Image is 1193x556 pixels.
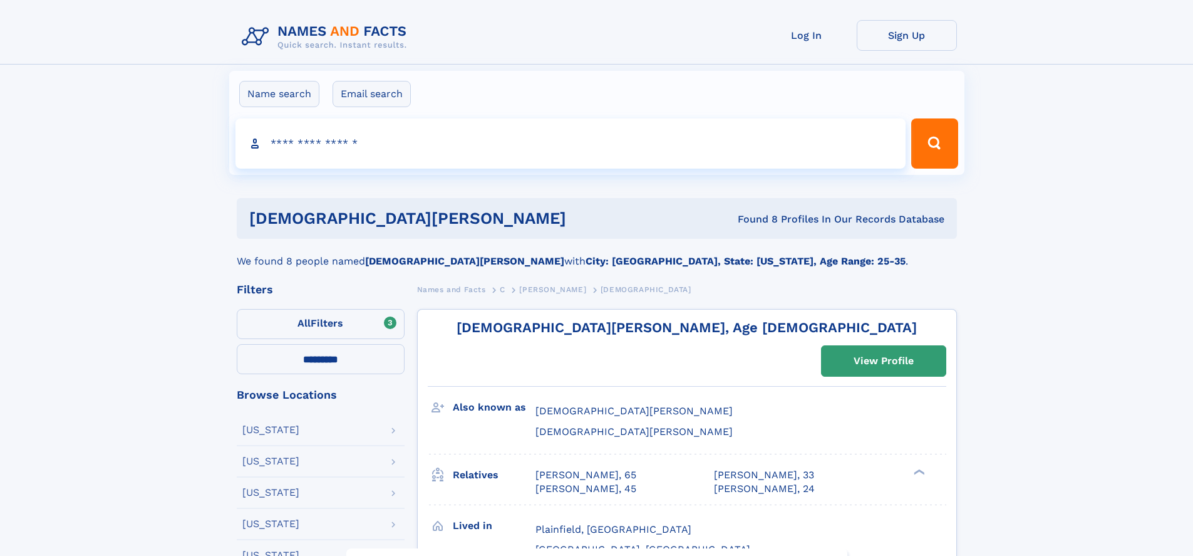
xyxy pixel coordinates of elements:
span: [GEOGRAPHIC_DATA], [GEOGRAPHIC_DATA] [535,543,750,555]
span: All [297,317,311,329]
a: View Profile [822,346,946,376]
span: Plainfield, [GEOGRAPHIC_DATA] [535,523,691,535]
div: [US_STATE] [242,519,299,529]
a: C [500,281,505,297]
div: [US_STATE] [242,425,299,435]
span: [PERSON_NAME] [519,285,586,294]
a: [PERSON_NAME], 24 [714,482,815,496]
a: [PERSON_NAME], 65 [535,468,636,482]
a: [PERSON_NAME] [519,281,586,297]
a: Sign Up [857,20,957,51]
span: [DEMOGRAPHIC_DATA] [601,285,691,294]
div: Browse Locations [237,389,405,401]
label: Filters [237,309,405,339]
a: Log In [757,20,857,51]
b: [DEMOGRAPHIC_DATA][PERSON_NAME] [365,255,564,267]
img: Logo Names and Facts [237,20,417,54]
h1: [DEMOGRAPHIC_DATA][PERSON_NAME] [249,211,652,226]
label: Name search [239,81,319,107]
div: Found 8 Profiles In Our Records Database [652,212,944,226]
a: [PERSON_NAME], 45 [535,482,636,496]
a: [PERSON_NAME], 33 [714,468,814,482]
input: search input [235,118,906,169]
label: Email search [333,81,411,107]
h3: Lived in [453,515,535,537]
span: [DEMOGRAPHIC_DATA][PERSON_NAME] [535,405,733,417]
h3: Relatives [453,464,535,486]
div: [US_STATE] [242,456,299,466]
span: C [500,285,505,294]
a: [DEMOGRAPHIC_DATA][PERSON_NAME], Age [DEMOGRAPHIC_DATA] [457,320,917,335]
h3: Also known as [453,397,535,418]
div: We found 8 people named with . [237,239,957,269]
a: Names and Facts [417,281,486,297]
b: City: [GEOGRAPHIC_DATA], State: [US_STATE], Age Range: 25-35 [586,255,906,267]
div: View Profile [854,347,914,375]
div: Filters [237,284,405,295]
button: Search Button [911,118,958,169]
div: ❯ [911,468,926,476]
span: [DEMOGRAPHIC_DATA][PERSON_NAME] [535,426,733,438]
div: [US_STATE] [242,488,299,498]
